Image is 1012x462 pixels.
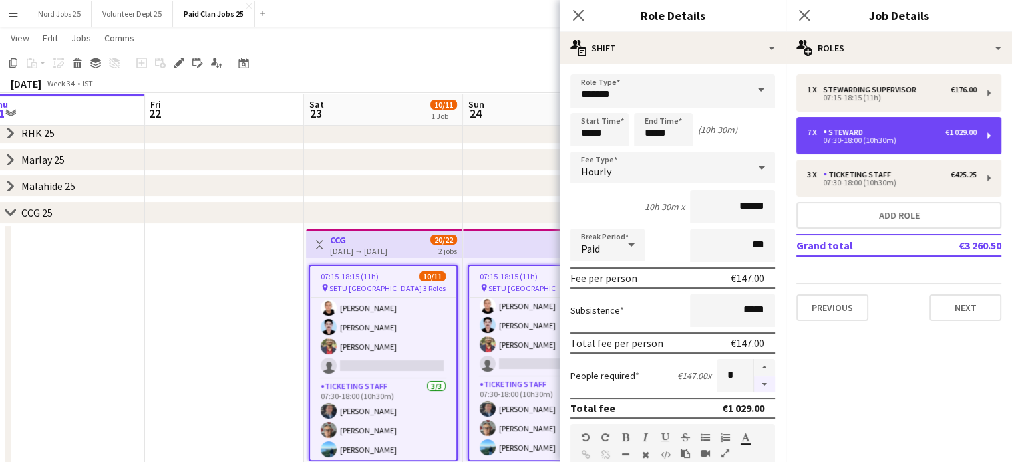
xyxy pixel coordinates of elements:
[5,29,35,47] a: View
[601,432,610,443] button: Redo
[731,271,764,285] div: €147.00
[309,98,324,110] span: Sat
[419,271,446,281] span: 10/11
[466,106,484,121] span: 24
[71,32,91,44] span: Jobs
[786,7,1012,24] h3: Job Details
[27,1,92,27] button: Nord Jobs 25
[721,448,730,459] button: Fullscreen
[468,265,617,461] app-job-card: 07:15-18:15 (11h)10/11 SETU [GEOGRAPHIC_DATA]3 Roles[PERSON_NAME][PERSON_NAME][PERSON_NAME][PERSO...
[469,377,615,461] app-card-role: Ticketing Staff3/307:30-18:00 (10h30m)[PERSON_NAME][PERSON_NAME][PERSON_NAME]
[309,265,458,461] app-job-card: 07:15-18:15 (11h)10/11 SETU [GEOGRAPHIC_DATA]3 Roles[PERSON_NAME][PERSON_NAME][PERSON_NAME][PERSO...
[641,432,650,443] button: Italic
[951,170,977,179] div: €425.25
[99,29,140,47] a: Comms
[560,7,786,24] h3: Role Details
[92,1,173,27] button: Volunteer Dept 25
[807,137,977,144] div: 07:30-18:00 (10h30m)
[945,128,977,137] div: €1 029.00
[11,32,29,44] span: View
[786,32,1012,64] div: Roles
[431,111,456,121] div: 1 Job
[645,201,685,213] div: 10h 30m x
[570,370,639,382] label: People required
[330,246,387,256] div: [DATE] → [DATE]
[951,85,977,94] div: €176.00
[480,271,538,281] span: 07:15-18:15 (11h)
[807,85,823,94] div: 1 x
[929,294,1001,321] button: Next
[330,234,387,246] h3: CCG
[66,29,96,47] a: Jobs
[570,304,624,316] label: Subsistence
[173,1,255,27] button: Paid Clan Jobs 25
[681,432,690,443] button: Strikethrough
[796,202,1001,229] button: Add role
[677,370,711,382] div: €147.00 x
[104,32,134,44] span: Comms
[581,165,611,178] span: Hourly
[741,432,750,443] button: Text Color
[796,294,868,321] button: Previous
[329,283,422,293] span: SETU [GEOGRAPHIC_DATA]
[21,206,53,219] div: CCG 25
[150,98,161,110] span: Fri
[44,78,77,88] span: Week 34
[807,128,823,137] div: 7 x
[807,170,823,179] div: 3 x
[570,402,615,415] div: Total fee
[754,376,775,393] button: Decrease
[430,100,457,110] span: 10/11
[21,153,65,166] div: Marlay 25
[661,432,670,443] button: Underline
[148,106,161,121] span: 22
[722,402,764,415] div: €1 029.00
[641,449,650,460] button: Clear Formatting
[701,432,710,443] button: Unordered List
[681,448,690,459] button: Paste as plain text
[661,449,670,460] button: HTML Code
[918,235,1001,256] td: €3 260.50
[11,77,41,90] div: [DATE]
[823,128,868,137] div: Steward
[21,179,75,193] div: Malahide 25
[570,271,637,285] div: Fee per person
[701,448,710,459] button: Insert video
[754,359,775,376] button: Increase
[581,432,590,443] button: Undo
[621,449,630,460] button: Horizontal Line
[37,29,63,47] a: Edit
[43,32,58,44] span: Edit
[321,271,379,281] span: 07:15-18:15 (11h)
[21,126,55,140] div: RHK 25
[423,283,446,293] span: 3 Roles
[731,336,764,350] div: €147.00
[823,85,922,94] div: Stewarding Supervisor
[796,235,918,256] td: Grand total
[807,179,977,186] div: 07:30-18:00 (10h30m)
[430,235,457,245] span: 20/22
[721,432,730,443] button: Ordered List
[698,124,737,136] div: (10h 30m)
[560,32,786,64] div: Shift
[438,245,457,256] div: 2 jobs
[83,78,93,88] div: IST
[581,242,600,255] span: Paid
[488,283,581,293] span: SETU [GEOGRAPHIC_DATA]
[621,432,630,443] button: Bold
[310,218,456,379] app-card-role: [PERSON_NAME][PERSON_NAME][PERSON_NAME][PERSON_NAME][PERSON_NAME]
[823,170,896,179] div: Ticketing Staff
[468,98,484,110] span: Sun
[570,336,663,350] div: Total fee per person
[807,94,977,101] div: 07:15-18:15 (11h)
[307,106,324,121] span: 23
